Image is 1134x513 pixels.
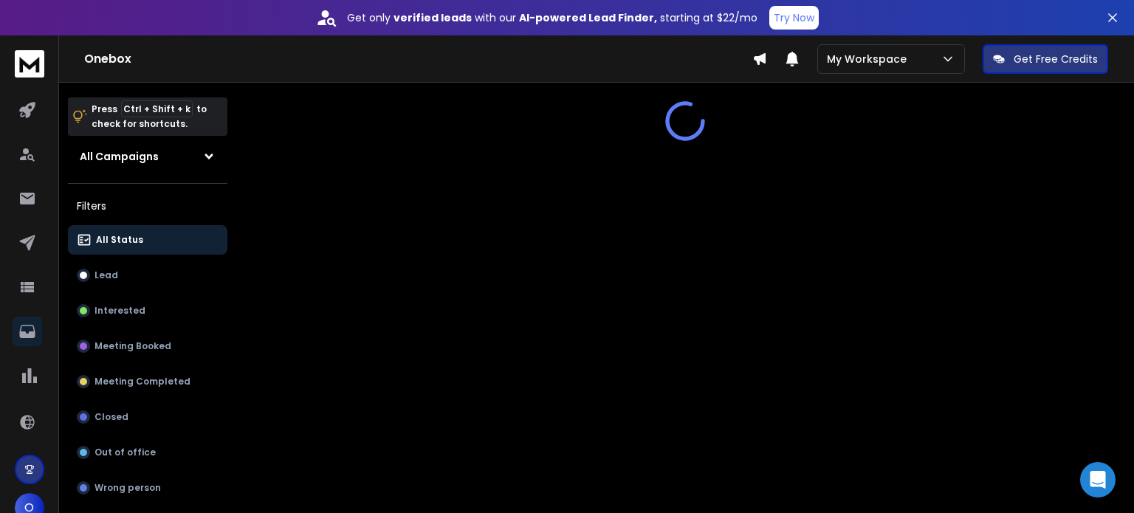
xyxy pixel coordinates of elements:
p: Out of office [94,447,156,458]
p: All Status [96,234,143,246]
button: All Status [68,225,227,255]
button: Lead [68,261,227,290]
div: Open Intercom Messenger [1080,462,1116,497]
span: Ctrl + Shift + k [121,100,193,117]
button: All Campaigns [68,142,227,171]
button: Wrong person [68,473,227,503]
p: Try Now [774,10,814,25]
h1: All Campaigns [80,149,159,164]
p: Get only with our starting at $22/mo [347,10,757,25]
button: Meeting Completed [68,367,227,396]
p: Press to check for shortcuts. [92,102,207,131]
p: Meeting Completed [94,376,190,388]
p: Meeting Booked [94,340,171,352]
button: Try Now [769,6,819,30]
p: Interested [94,305,145,317]
img: logo [15,50,44,78]
h1: Onebox [84,50,752,68]
h3: Filters [68,196,227,216]
strong: verified leads [394,10,472,25]
p: Get Free Credits [1014,52,1098,66]
p: Lead [94,269,118,281]
strong: AI-powered Lead Finder, [519,10,657,25]
p: Wrong person [94,482,161,494]
button: Closed [68,402,227,432]
p: My Workspace [827,52,913,66]
button: Out of office [68,438,227,467]
button: Meeting Booked [68,331,227,361]
p: Closed [94,411,128,423]
button: Get Free Credits [983,44,1108,74]
button: Interested [68,296,227,326]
